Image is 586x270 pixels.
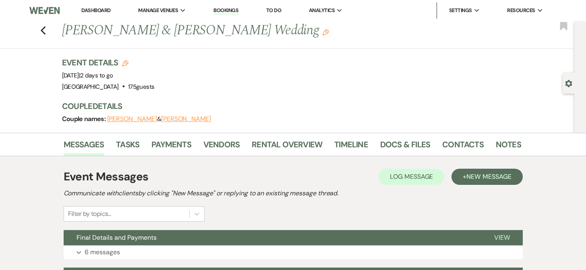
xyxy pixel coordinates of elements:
[442,138,484,156] a: Contacts
[466,172,511,181] span: New Message
[62,21,423,40] h1: [PERSON_NAME] & [PERSON_NAME] Wedding
[64,188,523,198] h2: Communicate with clients by clicking "New Message" or replying to an existing message thread.
[449,6,472,15] span: Settings
[266,7,281,14] a: To Do
[309,6,335,15] span: Analytics
[507,6,535,15] span: Resources
[203,138,240,156] a: Vendors
[107,116,157,122] button: [PERSON_NAME]
[116,138,139,156] a: Tasks
[77,233,157,242] span: Final Details and Payments
[161,116,211,122] button: [PERSON_NAME]
[68,209,111,219] div: Filter by topics...
[62,100,513,112] h3: Couple Details
[138,6,178,15] span: Manage Venues
[390,172,433,181] span: Log Message
[64,168,149,185] h1: Event Messages
[62,71,113,80] span: [DATE]
[128,83,154,91] span: 175 guests
[81,7,110,14] a: Dashboard
[64,230,481,245] button: Final Details and Payments
[62,115,107,123] span: Couple names:
[64,245,523,259] button: 6 messages
[334,138,368,156] a: Timeline
[496,138,521,156] a: Notes
[323,28,329,36] button: Edit
[451,169,522,185] button: +New Message
[252,138,322,156] a: Rental Overview
[379,169,444,185] button: Log Message
[107,115,211,123] span: &
[494,233,510,242] span: View
[29,2,60,19] img: Weven Logo
[64,138,104,156] a: Messages
[79,71,113,80] span: |
[213,7,238,15] a: Bookings
[380,138,430,156] a: Docs & Files
[85,247,120,257] p: 6 messages
[62,83,119,91] span: [GEOGRAPHIC_DATA]
[481,230,523,245] button: View
[565,79,572,87] button: Open lead details
[80,71,113,80] span: 2 days to go
[62,57,155,68] h3: Event Details
[151,138,191,156] a: Payments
